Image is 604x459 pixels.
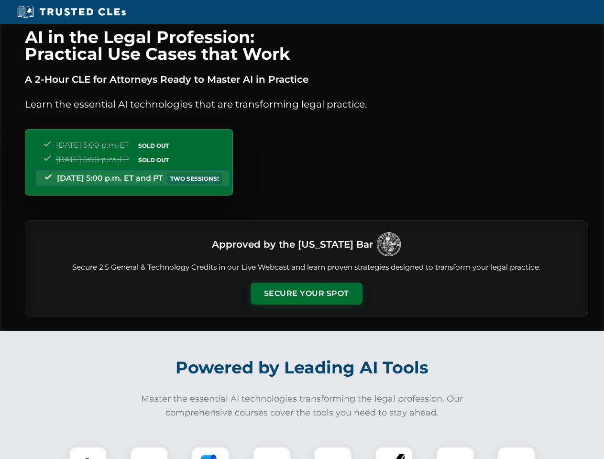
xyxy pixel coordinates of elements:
p: Secure 2.5 General & Technology Credits in our Live Webcast and learn proven strategies designed ... [37,262,576,273]
button: Secure Your Spot [251,283,362,305]
p: A 2-Hour CLE for Attorneys Ready to Master AI in Practice [25,72,588,87]
h1: AI in the Legal Profession: Practical Use Cases that Work [25,29,588,62]
span: [DATE] 5:00 p.m. ET [56,141,129,150]
span: SOLD OUT [135,141,172,151]
h3: Approved by the [US_STATE] Bar [212,236,373,253]
img: Logo [377,232,401,256]
p: Master the essential AI technologies transforming the legal profession. Our comprehensive courses... [135,392,470,420]
span: [DATE] 5:00 p.m. ET [56,155,129,164]
h2: Powered by Leading AI Tools [37,351,567,384]
img: Trusted CLEs [14,5,129,19]
p: Learn the essential AI technologies that are transforming legal practice. [25,97,588,112]
span: SOLD OUT [135,155,172,165]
